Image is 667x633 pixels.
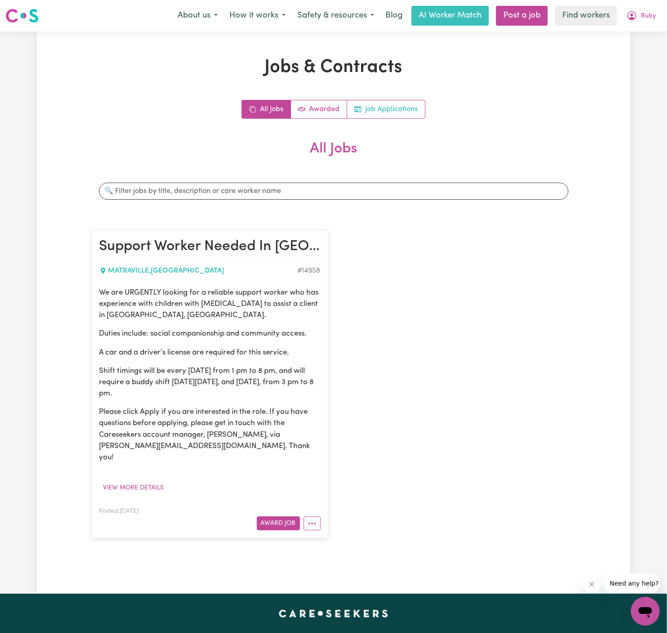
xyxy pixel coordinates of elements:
button: More options [304,516,321,530]
a: Job applications [347,100,425,118]
iframe: Close message [583,575,601,593]
a: Find workers [555,6,617,26]
div: MATRAVILLE , [GEOGRAPHIC_DATA] [99,265,298,276]
a: AI Worker Match [412,6,489,26]
a: All jobs [242,100,291,118]
button: View more details [99,481,168,495]
img: Careseekers logo [5,8,39,24]
a: Careseekers logo [5,5,39,26]
button: How it works [224,6,291,25]
button: Award Job [257,516,300,530]
p: We are URGENTLY looking for a reliable support worker who has experience with children with [MEDI... [99,287,321,321]
h1: Jobs & Contracts [92,57,576,78]
p: Shift timings will be every [DATE] from 1 pm to 8 pm, and will require a buddy shift [DATE][DATE]... [99,365,321,400]
a: Careseekers home page [279,610,388,617]
div: Job ID #14958 [298,265,321,276]
a: Active jobs [291,100,347,118]
input: 🔍 Filter jobs by title, description or care worker name [99,183,569,200]
p: Please click Apply if you are interested in the role. If you have questions before applying, plea... [99,406,321,463]
h2: Support Worker Needed In Matraville, NSW [99,238,321,256]
iframe: Button to launch messaging window [631,597,660,626]
h2: All Jobs [92,140,576,172]
span: Ruby [641,11,656,21]
p: Duties include: social companionship and community access. [99,328,321,339]
a: Post a job [496,6,548,26]
p: A car and a driver's license are required for this service. [99,347,321,358]
button: Safety & resources [291,6,380,25]
iframe: Message from company [604,574,660,593]
button: About us [172,6,224,25]
span: Posted: [DATE] [99,508,139,514]
button: My Account [621,6,662,25]
a: Blog [380,6,408,26]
